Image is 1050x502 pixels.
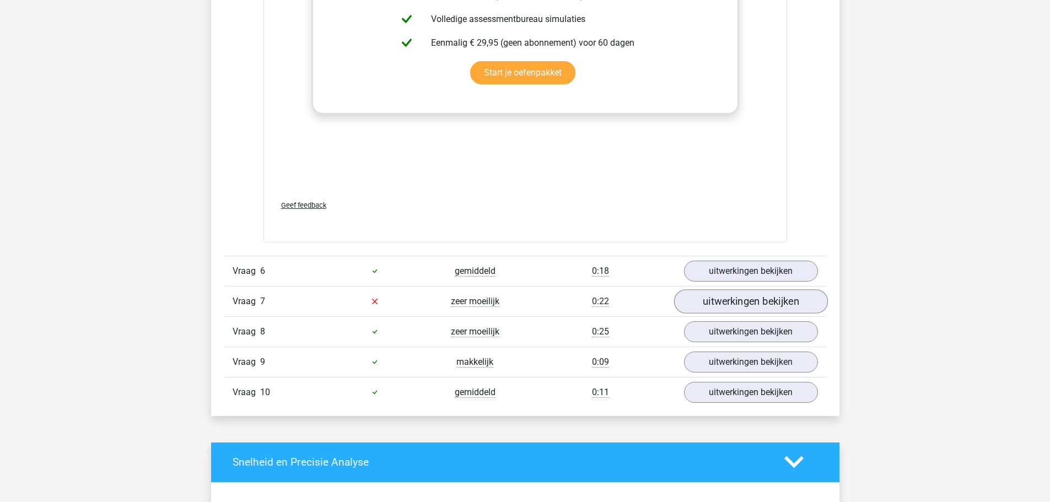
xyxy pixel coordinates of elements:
span: 7 [260,296,265,306]
a: uitwerkingen bekijken [684,352,818,373]
span: 0:18 [592,266,609,277]
a: uitwerkingen bekijken [684,382,818,403]
span: 10 [260,387,270,397]
span: 0:25 [592,326,609,337]
h4: Snelheid en Precisie Analyse [233,456,768,468]
a: Start je oefenpakket [470,61,575,84]
span: Vraag [233,355,260,369]
span: zeer moeilijk [451,326,499,337]
span: Vraag [233,265,260,278]
span: zeer moeilijk [451,296,499,307]
a: uitwerkingen bekijken [684,321,818,342]
span: 0:22 [592,296,609,307]
span: 6 [260,266,265,276]
span: Vraag [233,386,260,399]
span: 0:11 [592,387,609,398]
span: 0:09 [592,357,609,368]
a: uitwerkingen bekijken [674,289,827,314]
span: Geef feedback [281,201,326,209]
span: Vraag [233,325,260,338]
span: 9 [260,357,265,367]
span: Vraag [233,295,260,308]
span: makkelijk [456,357,493,368]
a: uitwerkingen bekijken [684,261,818,282]
span: gemiddeld [455,266,496,277]
span: gemiddeld [455,387,496,398]
span: 8 [260,326,265,337]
